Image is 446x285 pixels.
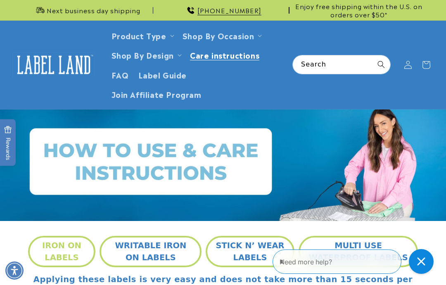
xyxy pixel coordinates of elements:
summary: Shop By Design [107,45,185,64]
button: WRITABLE IRON ON LABELS [100,236,202,267]
span: Shop By Occasion [183,31,254,40]
span: FAQ [111,70,129,79]
a: Join Affiliate Program [107,84,206,104]
iframe: Sign Up via Text for Offers [7,219,104,244]
div: Accessibility Menu [5,261,24,280]
a: FAQ [107,65,134,84]
img: Label Land [12,52,95,78]
button: IRON ON LABELS [28,236,96,267]
span: Label Guide [138,70,187,79]
span: Join Affiliate Program [111,89,202,99]
summary: Shop By Occasion [178,26,266,45]
a: Shop By Design [111,49,174,60]
a: Label Land [9,49,98,81]
span: Care instructions [190,50,259,59]
span: Enjoy free shipping within the U.S. on orders over $50* [293,2,425,18]
a: Product Type [111,30,166,41]
span: Next business day shipping [47,6,140,14]
span: Rewards [4,126,12,160]
iframe: Gorgias Floating Chat [273,246,438,277]
button: STICK N’ WEAR LABELS [206,236,294,267]
button: Search [372,55,390,74]
a: Care instructions [185,45,264,64]
button: MULTI USE WATERPROOF LABELS [299,236,418,267]
a: Label Guide [133,65,192,84]
summary: Product Type [107,26,178,45]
